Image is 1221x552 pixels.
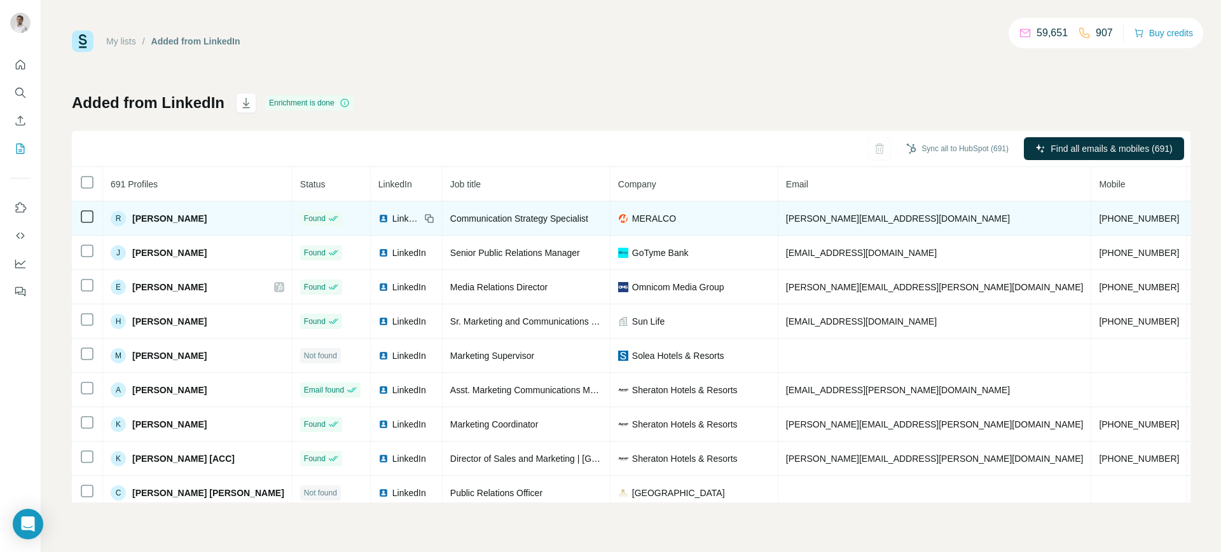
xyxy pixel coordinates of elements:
[450,488,542,498] span: Public Relations Officer
[378,316,389,326] img: LinkedIn logo
[304,247,326,259] span: Found
[132,315,207,328] span: [PERSON_NAME]
[392,281,426,293] span: LinkedIn
[786,213,1010,224] span: [PERSON_NAME][EMAIL_ADDRESS][DOMAIN_NAME]
[786,316,937,326] span: [EMAIL_ADDRESS][DOMAIN_NAME]
[378,248,389,258] img: LinkedIn logo
[111,279,126,295] div: E
[378,385,389,395] img: LinkedIn logo
[897,139,1018,158] button: Sync all to HubSpot (691)
[111,382,126,398] div: A
[786,385,1010,395] span: [EMAIL_ADDRESS][PERSON_NAME][DOMAIN_NAME]
[304,453,326,464] span: Found
[10,280,31,303] button: Feedback
[392,349,426,362] span: LinkedIn
[450,385,618,395] span: Asst. Marketing Communications Manager
[10,196,31,219] button: Use Surfe on LinkedIn
[392,246,426,259] span: LinkedIn
[618,419,628,429] img: company-logo
[10,224,31,247] button: Use Surfe API
[72,30,93,52] img: Surfe Logo
[632,212,676,225] span: MERALCO
[618,248,628,258] img: company-logo
[1099,316,1179,326] span: [PHONE_NUMBER]
[106,36,136,46] a: My lists
[632,315,665,328] span: Sun Life
[304,316,326,327] span: Found
[392,384,426,396] span: LinkedIn
[632,281,724,293] span: Omnicom Media Group
[618,488,628,498] img: company-logo
[378,213,389,224] img: LinkedIn logo
[111,348,126,363] div: M
[111,451,126,466] div: K
[111,417,126,432] div: K
[304,213,326,224] span: Found
[142,35,145,48] li: /
[786,248,937,258] span: [EMAIL_ADDRESS][DOMAIN_NAME]
[132,246,207,259] span: [PERSON_NAME]
[1099,179,1125,189] span: Mobile
[786,179,808,189] span: Email
[786,282,1084,292] span: [PERSON_NAME][EMAIL_ADDRESS][PERSON_NAME][DOMAIN_NAME]
[132,452,235,465] span: [PERSON_NAME] [ACC]
[1099,454,1179,464] span: [PHONE_NUMBER]
[392,452,426,465] span: LinkedIn
[378,282,389,292] img: LinkedIn logo
[300,179,326,189] span: Status
[392,212,420,225] span: LinkedIn
[1099,248,1179,258] span: [PHONE_NUMBER]
[304,350,337,361] span: Not found
[618,213,628,224] img: company-logo
[111,485,126,501] div: C
[450,351,534,361] span: Marketing Supervisor
[10,13,31,33] img: Avatar
[450,282,548,292] span: Media Relations Director
[450,419,539,429] span: Marketing Coordinator
[132,281,207,293] span: [PERSON_NAME]
[304,281,326,293] span: Found
[632,349,724,362] span: Solea Hotels & Resorts
[72,93,224,113] h1: Added from LinkedIn
[450,248,580,258] span: Senior Public Relations Manager
[304,384,344,396] span: Email found
[1037,25,1068,41] p: 59,651
[132,349,207,362] span: [PERSON_NAME]
[632,384,738,396] span: Sheraton Hotels & Resorts
[450,179,481,189] span: Job title
[450,213,588,224] span: Communication Strategy Specialist
[10,53,31,76] button: Quick start
[450,316,630,326] span: Sr. Marketing and Communications Specialist
[1099,213,1179,224] span: [PHONE_NUMBER]
[1099,419,1179,429] span: [PHONE_NUMBER]
[392,418,426,431] span: LinkedIn
[618,454,628,464] img: company-logo
[378,419,389,429] img: LinkedIn logo
[1024,137,1184,160] button: Find all emails & mobiles (691)
[132,418,207,431] span: [PERSON_NAME]
[1096,25,1113,41] p: 907
[632,487,725,499] span: [GEOGRAPHIC_DATA]
[618,385,628,395] img: company-logo
[632,452,738,465] span: Sheraton Hotels & Resorts
[786,419,1084,429] span: [PERSON_NAME][EMAIL_ADDRESS][PERSON_NAME][DOMAIN_NAME]
[132,212,207,225] span: [PERSON_NAME]
[618,351,628,361] img: company-logo
[10,137,31,160] button: My lists
[13,509,43,539] div: Open Intercom Messenger
[132,384,207,396] span: [PERSON_NAME]
[111,314,126,329] div: H
[632,418,738,431] span: Sheraton Hotels & Resorts
[378,179,412,189] span: LinkedIn
[378,454,389,464] img: LinkedIn logo
[632,246,689,259] span: GoTyme Bank
[304,487,337,499] span: Not found
[151,35,240,48] div: Added from LinkedIn
[10,81,31,104] button: Search
[265,95,354,111] div: Enrichment is done
[618,179,656,189] span: Company
[618,282,628,292] img: company-logo
[111,245,126,260] div: J
[392,315,426,328] span: LinkedIn
[392,487,426,499] span: LinkedIn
